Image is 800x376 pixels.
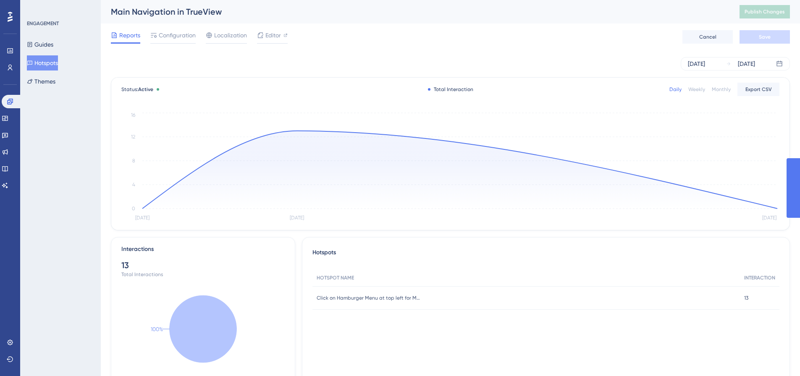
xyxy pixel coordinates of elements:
button: Publish Changes [740,5,790,18]
text: 100% [151,326,163,332]
tspan: 4 [132,182,135,188]
iframe: UserGuiding AI Assistant Launcher [765,343,790,368]
span: Cancel [699,34,716,40]
span: Localization [214,30,247,40]
div: Interactions [121,244,154,254]
span: 13 [744,295,748,301]
span: Status: [121,86,153,93]
tspan: [DATE] [135,215,150,221]
div: Weekly [688,86,705,93]
span: Active [138,86,153,92]
div: ENGAGEMENT [27,20,59,27]
span: Editor [265,30,281,40]
tspan: 16 [131,112,135,118]
div: Monthly [712,86,731,93]
span: Export CSV [745,86,772,93]
span: Click on Hamburger Menu at top left for Main Navigation 🍔 [317,295,422,301]
button: Themes [27,74,55,89]
div: Total Interaction [428,86,473,93]
tspan: 8 [132,158,135,164]
tspan: 12 [131,134,135,140]
tspan: [DATE] [290,215,304,221]
button: Cancel [682,30,733,44]
tspan: [DATE] [762,215,776,221]
button: Save [740,30,790,44]
span: INTERACTION [744,274,775,281]
span: Hotspots [312,248,336,263]
tspan: 0 [132,206,135,211]
button: Hotspots [27,55,58,70]
div: 13 [121,259,285,271]
div: Main Navigation in TrueView [111,6,719,18]
div: [DATE] [738,59,755,69]
span: Save [759,34,771,40]
span: Reports [119,30,140,40]
span: HOTSPOT NAME [317,274,354,281]
button: Guides [27,37,53,52]
div: Daily [669,86,682,93]
span: Configuration [159,30,196,40]
div: [DATE] [688,59,705,69]
span: Publish Changes [745,8,785,15]
button: Export CSV [737,83,779,96]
